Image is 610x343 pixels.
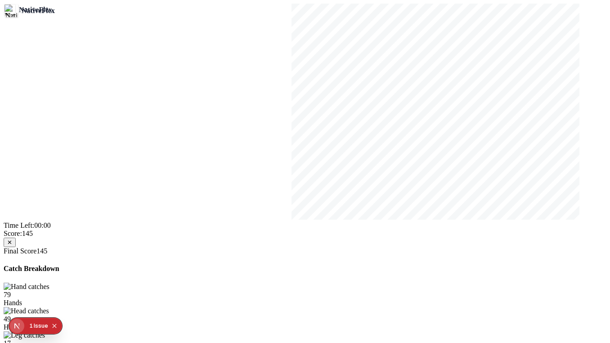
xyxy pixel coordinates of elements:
[34,221,50,229] span: 00:00
[4,307,49,315] img: Head catches
[4,283,49,291] img: Hand catches
[4,5,15,15] img: NativeFlex
[4,299,606,307] div: Hands
[4,265,606,273] h4: Catch Breakdown
[4,323,606,331] div: Head
[4,238,16,247] button: Back to Main Menu
[4,247,36,255] span: Final Score
[4,221,34,229] span: Time Left :
[4,230,22,237] span: Score :
[4,291,606,299] div: 79
[4,331,45,339] img: Leg catches
[4,315,606,323] div: 49
[19,6,52,14] span: NativeFlex
[36,247,47,255] span: 145
[22,230,33,237] span: 145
